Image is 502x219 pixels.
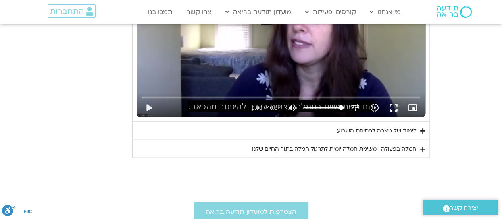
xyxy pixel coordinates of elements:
[423,200,498,215] a: יצירת קשר
[366,4,405,19] a: מי אנחנו
[301,4,360,19] a: קורסים ופעילות
[144,4,177,19] a: תמכו בנו
[50,7,84,16] span: התחברות
[132,121,430,140] summary: לימוד של טארה לפתיחת השבוע
[48,4,96,18] a: התחברות
[252,144,416,153] div: חמלה בפעולה- משימת חמלה יומית לתרגול חמלה בתוך החיים שלנו
[206,208,296,215] span: הצטרפות למועדון תודעה בריאה
[183,4,215,19] a: צרו קשר
[132,140,430,158] summary: חמלה בפעולה- משימת חמלה יומית לתרגול חמלה בתוך החיים שלנו
[221,4,295,19] a: מועדון תודעה בריאה
[437,6,472,18] img: תודעה בריאה
[337,126,416,135] div: לימוד של טארה לפתיחת השבוע
[450,203,478,213] span: יצירת קשר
